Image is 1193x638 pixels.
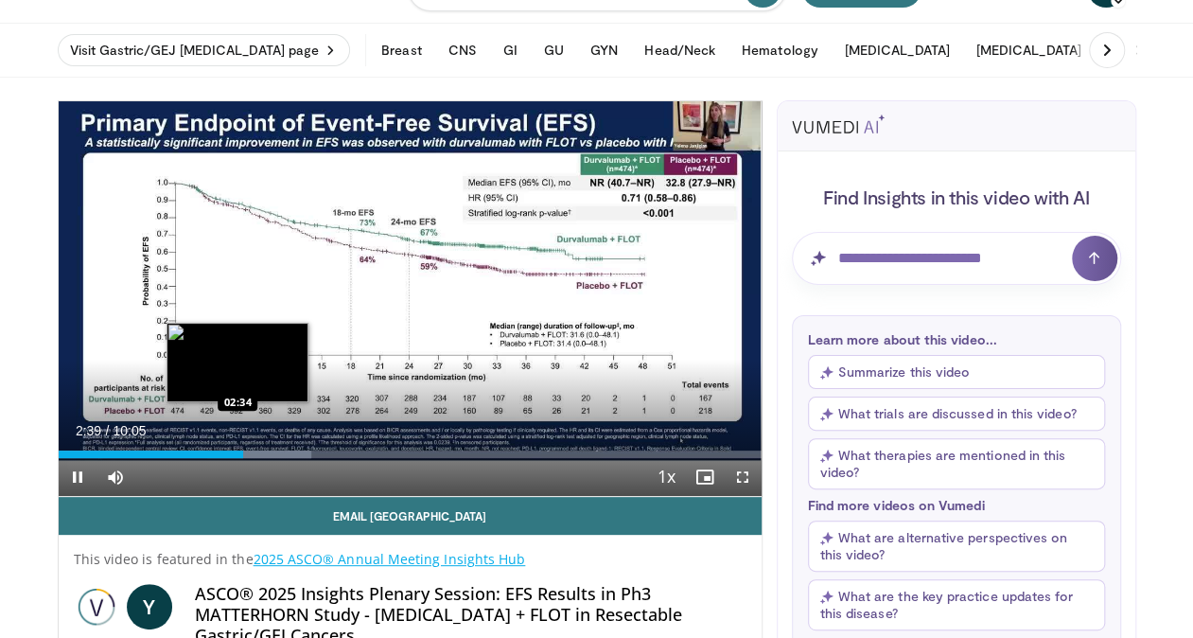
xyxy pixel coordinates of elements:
button: What trials are discussed in this video? [808,397,1105,431]
div: Progress Bar [59,451,762,458]
button: Enable picture-in-picture mode [686,458,724,496]
button: [MEDICAL_DATA] [833,31,961,69]
button: [MEDICAL_DATA] [965,31,1093,69]
button: Breast [370,31,432,69]
button: What are alternative perspectives on this video? [808,521,1105,572]
button: Head/Neck [633,31,727,69]
button: GYN [579,31,629,69]
p: This video is featured in the [74,550,746,569]
button: What therapies are mentioned in this video? [808,438,1105,489]
button: What are the key practice updates for this disease? [808,579,1105,630]
button: Playback Rate [648,458,686,496]
button: CNS [437,31,488,69]
p: Find more videos on Vumedi [808,497,1105,513]
button: GI [492,31,529,69]
img: vumedi-ai-logo.svg [792,115,885,133]
button: Hematology [730,31,830,69]
input: Question for AI [792,232,1121,285]
p: Learn more about this video... [808,331,1105,347]
a: Y [127,584,172,629]
h4: Find Insights in this video with AI [792,185,1121,209]
span: 2:39 [76,423,101,438]
a: Email [GEOGRAPHIC_DATA] [59,497,762,535]
img: image.jpeg [167,323,308,402]
video-js: Video Player [59,101,762,497]
a: 2025 ASCO® Annual Meeting Insights Hub [254,550,526,568]
button: Fullscreen [724,458,762,496]
span: 10:05 [113,423,146,438]
a: Visit Gastric/GEJ [MEDICAL_DATA] page [58,34,351,66]
img: 2025 ASCO® Annual Meeting Insights Hub [74,584,119,629]
button: Mute [96,458,134,496]
span: / [106,423,110,438]
button: GU [533,31,575,69]
button: Pause [59,458,96,496]
button: Summarize this video [808,355,1105,389]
